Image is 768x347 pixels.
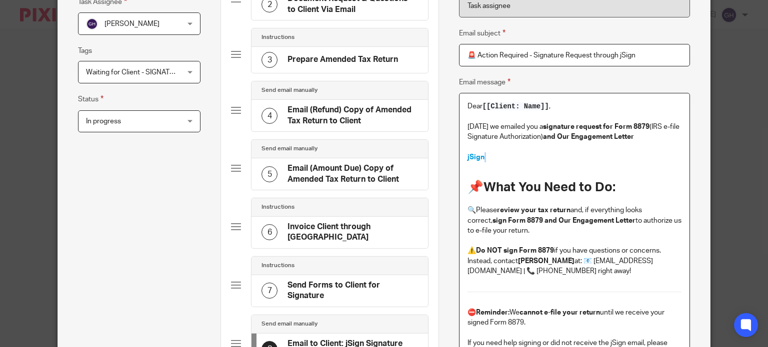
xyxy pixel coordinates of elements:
div: 5 [261,166,277,182]
h4: Email (Amount Due) Copy of Amended Tax Return to Client [287,163,418,185]
p: [DATE] we emailed you a (IRS e-file Signature Authorization) [467,122,681,142]
strong: Do NOT sign Form 8879 [476,247,554,254]
p: Dear , [467,101,681,111]
h4: Prepare Amended Tax Return [287,54,398,65]
p: ⛔ We until we receive your signed Form 8879. [467,308,681,328]
h4: Instructions [261,203,294,211]
span: In progress [86,118,121,125]
div: 4 [261,108,277,124]
span: Waiting for Client - SIGNATURE [86,69,182,76]
strong: [PERSON_NAME] [518,258,574,265]
label: Tags [78,46,92,56]
span: jSign [467,154,484,161]
label: Status [78,93,103,105]
h1: 📌 [467,180,681,195]
h4: Send email manually [261,86,317,94]
img: svg%3E [86,18,98,30]
h4: Send email manually [261,145,317,153]
p: 🔍Please and, if everything looks correct, to authorize us to e-file your return. [467,205,681,236]
strong: What You Need to Do: [483,181,615,194]
label: Email subject [459,27,505,39]
h4: Email (Refund) Copy of Amended Tax Return to Client [287,105,418,126]
span: [[Client: Name]] [482,102,549,110]
strong: cannot e-file your return [519,309,600,316]
div: 7 [261,283,277,299]
strong: sign Form 8879 and Our Engagement Letter [492,217,635,224]
div: 3 [261,52,277,68]
h4: Invoice Client through [GEOGRAPHIC_DATA] [287,222,418,243]
p: ⚠️ if you have questions or concerns. Instead, contact at: 📧 [EMAIL_ADDRESS][DOMAIN_NAME] | 📞 [PH... [467,246,681,276]
h4: Send Forms to Client for Signature [287,280,418,302]
strong: and Our Engagement Letter [543,133,634,140]
input: Subject [459,44,690,66]
strong: Reminder: [476,309,509,316]
h4: Instructions [261,33,294,41]
div: 6 [261,224,277,240]
h4: Instructions [261,262,294,270]
strong: review your tax return [497,207,570,214]
span: [PERSON_NAME] [104,20,159,27]
label: Email message [459,76,510,88]
strong: signature request for Form 8879 [543,123,649,130]
h4: Send email manually [261,320,317,328]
